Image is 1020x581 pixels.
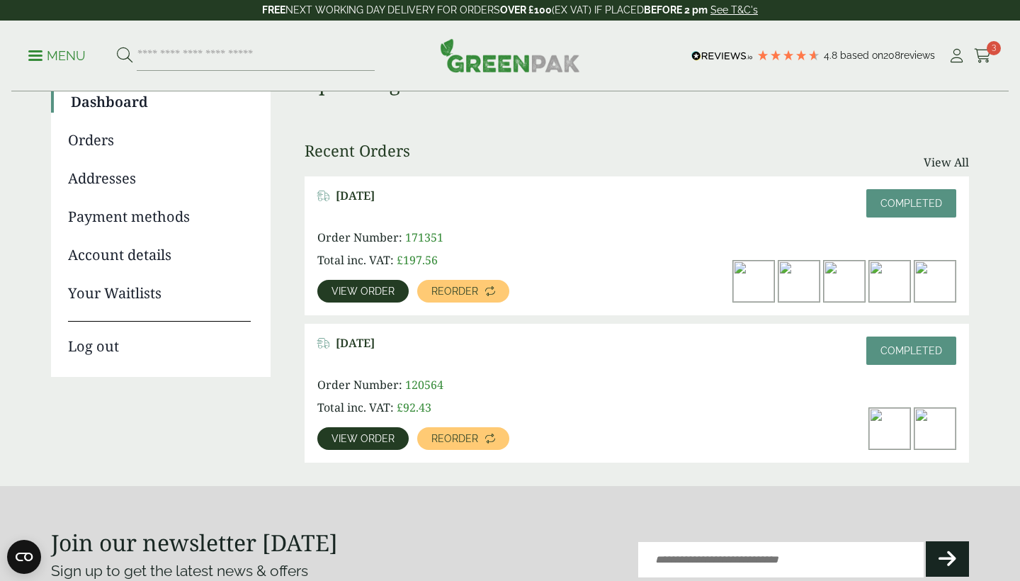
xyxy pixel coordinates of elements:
[397,252,438,268] bdi: 197.56
[733,261,774,302] img: dsc_6879a_1-300x200.jpg
[397,252,403,268] span: £
[840,50,883,61] span: Based on
[262,4,285,16] strong: FREE
[317,427,409,450] a: View order
[317,377,402,393] span: Order Number:
[405,377,443,393] span: 120564
[317,280,409,303] a: View order
[880,345,942,356] span: Completed
[317,252,394,268] span: Total inc. VAT:
[880,198,942,209] span: Completed
[7,540,41,574] button: Open CMP widget
[28,47,86,64] p: Menu
[778,261,820,302] img: dsc_6880a_1_3-300x200.jpg
[28,47,86,62] a: Menu
[51,527,338,558] strong: Join our newsletter [DATE]
[397,400,431,415] bdi: 92.43
[68,283,251,304] a: Your Waitlists
[914,261,956,302] img: 4024RC-40cm-4-Fold-2-ply-Unbleached-Pack-300x300.jpg
[317,230,402,245] span: Order Number:
[397,400,403,415] span: £
[500,4,552,16] strong: OVER £100
[948,49,965,63] i: My Account
[824,261,865,302] img: Kraft-Bowl-500ml-with-Nachos-300x200.jpg
[336,189,375,203] span: [DATE]
[68,168,251,189] a: Addresses
[336,337,375,350] span: [DATE]
[68,130,251,151] a: Orders
[869,408,910,449] img: 6oz-2-Scoop-Ice-Cream-Container-with-Ice-Cream-300x200.jpg
[883,50,900,61] span: 208
[869,261,910,302] img: 7501_lid_1-300x198.jpg
[987,41,1001,55] span: 3
[900,50,935,61] span: reviews
[417,280,509,303] a: Reorder
[68,206,251,227] a: Payment methods
[317,400,394,415] span: Total inc. VAT:
[417,427,509,450] a: Reorder
[305,141,410,159] h3: Recent Orders
[405,230,443,245] span: 171351
[431,434,478,444] span: Reorder
[331,434,395,444] span: View order
[914,408,956,449] img: 4oz-1-Scoop-Ice-Cream-Container-with-Ice-Cream-300x200.jpg
[710,4,758,16] a: See T&C's
[644,4,708,16] strong: BEFORE 2 pm
[924,154,969,171] a: View All
[431,286,478,296] span: Reorder
[440,38,580,72] img: GreenPak Supplies
[68,244,251,266] a: Account details
[68,321,251,357] a: Log out
[756,49,820,62] div: 4.79 Stars
[824,50,840,61] span: 4.8
[974,49,992,63] i: Cart
[974,45,992,67] a: 3
[305,72,969,96] h3: Upcoming Orders
[691,51,753,61] img: REVIEWS.io
[331,286,395,296] span: View order
[71,91,251,113] a: Dashboard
